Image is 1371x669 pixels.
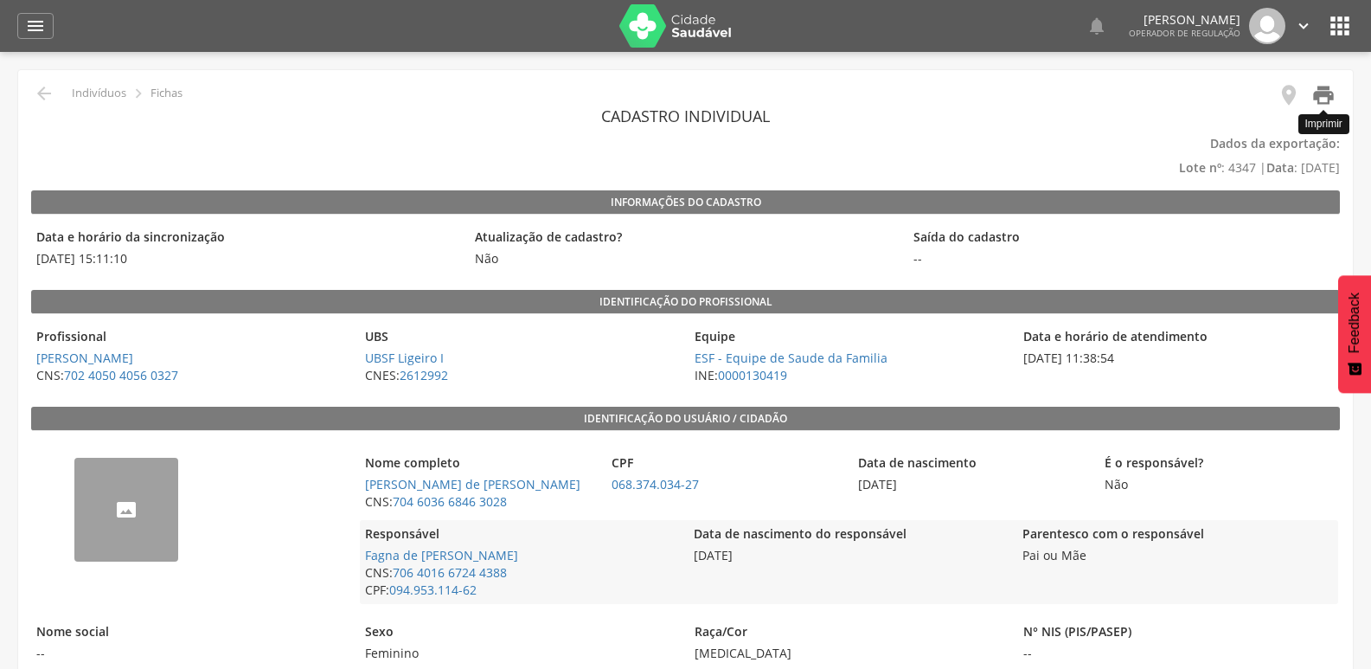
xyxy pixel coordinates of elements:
[151,87,183,100] p: Fichas
[31,645,351,662] span: --
[31,100,1340,132] header: Cadastro individual
[1179,159,1221,176] b: Lote nº
[365,476,580,492] a: [PERSON_NAME] de [PERSON_NAME]
[1099,454,1337,474] legend: É o responsável?
[389,582,477,598] a: 094.953.114-62
[1086,16,1107,36] i: 
[360,645,680,662] span: Feminino
[1347,293,1362,353] span: Feedback
[31,623,351,643] legend: Nome social
[129,84,148,103] i: 
[470,228,900,248] legend: Atualização de cadastro?
[908,228,1338,248] legend: Saída do cadastro
[360,564,680,582] span: CNS:
[1326,12,1354,40] i: 
[360,328,680,348] legend: UBS
[365,350,444,366] a: UBSF Ligeiro I
[689,367,1009,384] span: INE:
[1301,83,1336,112] a: Imprimir
[360,493,598,511] span: CNS:
[31,328,351,348] legend: Profissional
[1129,27,1240,39] span: Operador de regulação
[1294,8,1313,44] a: 
[1018,645,1338,662] span: --
[36,350,133,366] a: [PERSON_NAME]
[470,250,503,267] span: Não
[1099,476,1337,493] span: Não
[360,454,598,474] legend: Nome completo
[1277,83,1301,107] i: 
[908,250,1338,267] span: --
[72,87,126,100] p: Indivíduos
[1311,83,1336,107] i: 
[718,367,787,383] a: 0000130419
[400,367,448,383] a: 2612992
[31,250,461,267] span: [DATE] 15:11:10
[689,328,1009,348] legend: Equipe
[689,547,1009,564] span: [DATE]
[1129,14,1240,26] p: [PERSON_NAME]
[1266,159,1294,176] b: Data
[1086,8,1107,44] a: 
[360,623,680,643] legend: Sexo
[695,350,887,366] a: ESF - Equipe de Saude da Familia
[689,525,1009,545] legend: Data de nascimento do responsável
[34,83,54,104] i: 
[25,16,46,36] i: 
[1298,114,1349,134] div: Imprimir
[365,547,518,563] a: Fagna de [PERSON_NAME]
[31,407,1340,431] legend: Identificação do usuário / cidadão
[17,13,54,39] a: 
[393,564,507,581] a: 706 4016 6724 4388
[853,454,1091,474] legend: Data de nascimento
[853,476,1091,493] span: [DATE]
[1338,275,1371,393] button: Feedback - Mostrar pesquisa
[689,645,1009,662] span: [MEDICAL_DATA]
[360,525,680,545] legend: Responsável
[31,367,351,384] span: CNS:
[393,493,507,510] a: 704 6036 6846 3028
[31,228,461,248] legend: Data e horário da sincronização
[1018,328,1338,348] legend: Data e horário de atendimento
[689,623,1009,643] legend: Raça/Cor
[1018,623,1338,643] legend: N° NIS (PIS/PASEP)
[612,476,699,492] a: 068.374.034-27
[1294,16,1313,35] i: 
[606,454,844,474] legend: CPF
[1017,547,1337,564] span: Pai ou Mãe
[31,190,1340,215] legend: Informações do Cadastro
[360,367,680,384] span: CNES:
[1018,350,1338,367] span: [DATE] 11:38:54
[1210,135,1340,151] b: Dados da exportação:
[360,582,680,599] span: CPF:
[64,367,178,383] a: 702 4050 4056 0327
[31,290,1340,314] legend: Identificação do profissional
[31,132,1340,180] p: : 4347 | : [DATE]
[1017,525,1337,545] legend: Parentesco com o responsável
